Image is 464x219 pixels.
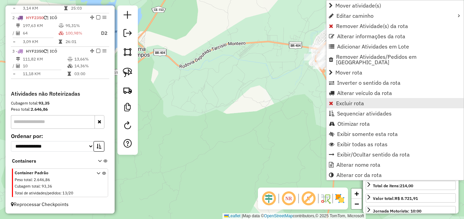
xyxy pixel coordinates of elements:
span: HYF2350 [26,49,44,54]
span: Adicionar Atividades em Lote [337,44,409,49]
td: 03:00 [74,70,106,77]
img: Fluxo de ruas [320,193,331,204]
img: Exibir/Ocultar setores [334,193,345,204]
span: Inverter o sentido da rota [337,80,401,85]
li: Inverter o sentido da rota [327,78,464,88]
a: Jornada Motorista: 10:00 [366,206,456,215]
li: Otimizar rota [327,119,464,129]
div: Valor total: [373,195,418,202]
span: Alterar veículo da rota [337,90,392,96]
div: Jornada Motorista: 10:00 [373,208,421,214]
span: Containers [12,158,89,165]
li: Alterar nome rota [327,160,464,170]
li: Exibir somente esta rota [327,129,464,139]
i: % de utilização da cubagem [68,64,73,68]
li: Exibir/Ocultar sentido da rota [327,149,464,160]
em: Finalizar rota [96,49,100,53]
td: 111,82 KM [23,56,67,63]
em: Opções [102,49,106,53]
span: Total de atividades/pedidos [15,191,60,195]
td: / [12,63,16,69]
a: Zoom out [351,199,362,209]
button: Ordem crescente [93,141,104,152]
span: : [40,184,41,189]
li: Exibir todas as rotas [327,139,464,149]
td: 64 [23,29,58,38]
span: Cubagem total [15,184,40,189]
td: 197,63 KM [23,22,58,29]
td: = [12,70,16,77]
a: Criar modelo [121,100,134,116]
a: Leaflet [224,214,241,218]
div: Total de itens: [373,183,413,189]
td: 100,98% [65,29,95,38]
td: 3,09 KM [23,38,58,45]
td: 10 [23,63,67,69]
i: Distância Total [16,24,20,28]
span: Sequenciar atividades [337,111,392,116]
p: D2 [96,29,107,37]
span: Ocultar deslocamento [261,190,277,207]
strong: R$ 8.721,91 [395,196,418,201]
li: Alterar informações da rota [327,31,464,41]
i: Tempo total em rota [59,40,62,44]
span: Exibir todas as rotas [337,141,388,147]
em: Alterar sequência das rotas [90,49,94,53]
span: Editar caminho [336,13,374,18]
td: 13,66% [74,56,106,63]
li: Mover rota [327,67,464,78]
span: Exibir/Ocultar sentido da rota [337,152,410,157]
span: : [32,177,33,182]
span: Exibir somente esta rota [337,131,398,137]
label: Ordenar por: [11,132,109,140]
span: Alterar informações da rota [337,33,405,39]
strong: 93,35 [39,100,49,106]
span: Remover Atividade(s) da rota [336,23,408,29]
span: | ICÓ [47,15,57,20]
td: 14,36% [74,63,106,69]
li: Editar caminho [327,11,464,21]
span: : [60,191,61,195]
strong: 214,00 [400,183,413,188]
a: Nova sessão e pesquisa [121,8,134,24]
i: Total de Atividades [16,64,20,68]
li: Excluir rota [327,98,464,108]
span: Excluir rota [336,100,364,106]
i: Tempo total em rota [68,72,71,76]
span: + [354,189,359,198]
a: Valor total:R$ 8.721,91 [366,193,456,203]
i: Tempo total em rota [64,6,68,10]
i: Veículo já utilizado nesta sessão [44,49,47,53]
a: Total de itens:214,00 [366,181,456,190]
em: Alterar sequência das rotas [90,15,94,19]
td: 25:03 [71,5,101,12]
span: − [354,200,359,208]
strong: 2.646,86 [31,107,48,112]
div: Map data © contributors,© 2025 TomTom, Microsoft [222,213,366,219]
span: Mover rota [335,70,362,75]
span: Reprocessar Checkpoints [11,201,69,207]
span: 93,36 [42,184,52,189]
span: | ICÓ [47,49,57,54]
img: Criar rota [123,85,132,95]
span: Ocultar NR [280,190,297,207]
a: Exportar sessão [121,26,134,42]
td: = [12,38,16,45]
i: % de utilização do peso [68,57,73,61]
td: 95,31% [65,22,95,29]
span: Remover Atividades/Pedidos em [GEOGRAPHIC_DATA] [336,54,461,65]
li: Sequenciar atividades [327,108,464,119]
td: 26:01 [65,38,95,45]
td: 3,14 KM [23,5,64,12]
em: Finalizar rota [96,15,100,19]
span: Container Padrão [15,170,88,176]
em: Opções [102,15,106,19]
i: Total de Atividades [16,31,20,35]
span: Peso total [15,177,32,182]
span: | [242,214,243,218]
span: Mover atividade(s) [335,3,381,8]
span: Exibir rótulo [300,190,317,207]
li: Alterar cor da rota [327,170,464,180]
i: % de utilização do peso [59,24,64,28]
div: Cubagem total: [11,100,109,106]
